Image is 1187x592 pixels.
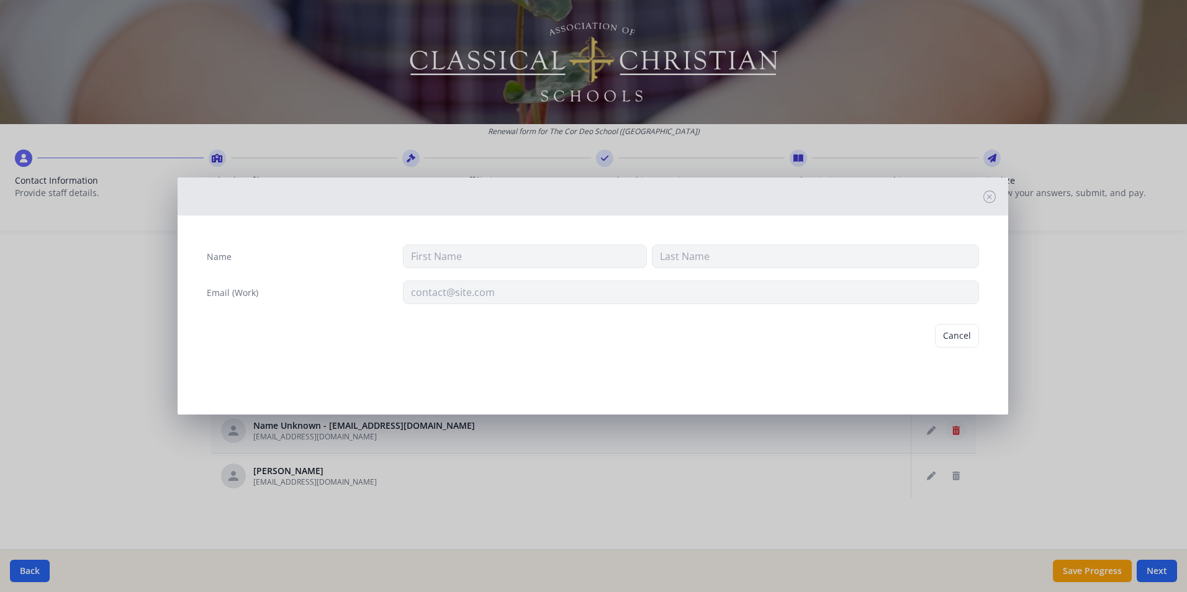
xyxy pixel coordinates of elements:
[403,244,647,268] input: First Name
[207,287,258,299] label: Email (Work)
[935,324,979,348] button: Cancel
[207,251,232,263] label: Name
[403,280,979,304] input: contact@site.com
[652,244,979,268] input: Last Name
